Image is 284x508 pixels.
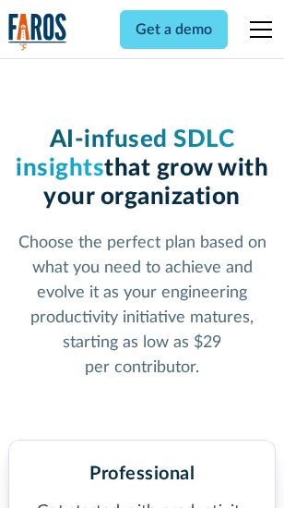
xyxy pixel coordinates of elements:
h1: that grow with your organization [8,126,276,212]
span: AI-infused SDLC insights [16,127,234,180]
a: Get a demo [120,10,228,49]
p: Choose the perfect plan based on what you need to achieve and evolve it as your engineering produ... [8,231,276,381]
img: Logo of the analytics and reporting company Faros. [8,13,67,51]
a: home [8,13,67,51]
h2: Professional [89,463,195,485]
div: menu [239,7,276,52]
